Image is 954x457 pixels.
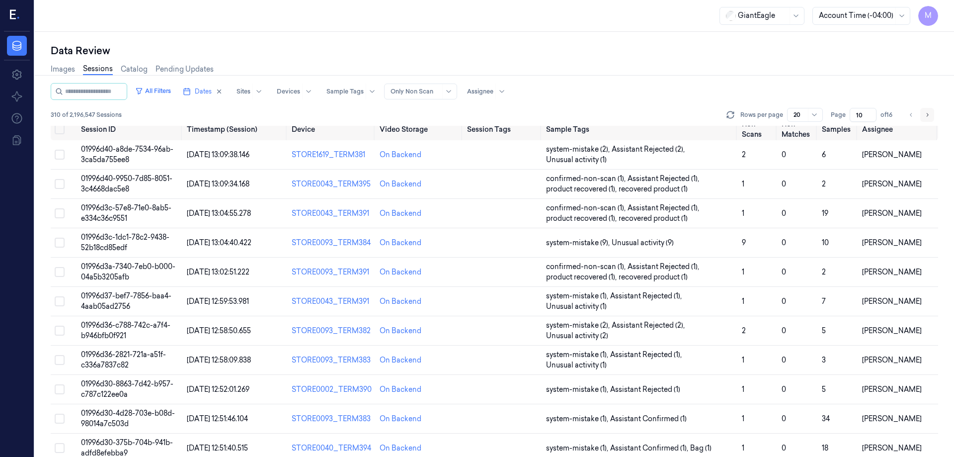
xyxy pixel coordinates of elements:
[619,184,688,194] span: recovered product (1)
[742,356,744,365] span: 1
[628,262,701,272] span: Assistant Rejected (1) ,
[862,297,922,306] span: [PERSON_NAME]
[187,238,251,247] span: [DATE] 13:04:40.422
[292,267,372,277] div: STORE0093_TERM391
[612,238,674,248] span: Unusual activity (9)
[862,209,922,218] span: [PERSON_NAME]
[83,64,113,75] a: Sessions
[131,83,175,99] button: All Filters
[610,443,690,454] span: Assistant Confirmed (1) ,
[862,385,922,394] span: [PERSON_NAME]
[81,350,166,369] span: 01996d36-2821-721a-a51f-c336a7837c82
[81,145,173,164] span: 01996d40-a8de-7534-96ab-3ca5da755ee8
[742,385,744,394] span: 1
[612,320,687,331] span: Assistant Rejected (2) ,
[546,360,607,370] span: Unusual activity (1)
[380,150,421,160] div: On Backend
[862,414,922,423] span: [PERSON_NAME]
[822,356,826,365] span: 3
[628,174,701,184] span: Assistant Rejected (1) ,
[862,444,922,453] span: [PERSON_NAME]
[822,326,826,335] span: 5
[380,326,421,336] div: On Backend
[818,118,858,140] th: Samples
[742,444,744,453] span: 1
[862,356,922,365] span: [PERSON_NAME]
[904,108,918,122] button: Go to previous page
[121,64,148,75] a: Catalog
[742,326,746,335] span: 2
[292,150,372,160] div: STORE1619_TERM381
[546,272,619,282] span: product recovered (1) ,
[55,384,65,394] button: Select row
[862,180,922,188] span: [PERSON_NAME]
[292,355,372,366] div: STORE0093_TERM383
[292,414,372,424] div: STORE0093_TERM383
[822,150,826,159] span: 6
[187,150,249,159] span: [DATE] 13:09:38.146
[81,291,171,311] span: 01996d37-bef7-7856-baa4-4aab05ad2756
[81,203,171,223] span: 01996d3c-57e8-71e0-8ab5-e334c36c9551
[546,203,628,213] span: confirmed-non-scan (1) ,
[904,108,934,122] nav: pagination
[782,356,786,365] span: 0
[156,64,214,75] a: Pending Updates
[880,110,896,119] span: of 16
[546,443,610,454] span: system-mistake (1) ,
[55,208,65,218] button: Select row
[742,268,744,276] span: 1
[55,414,65,424] button: Select row
[187,209,251,218] span: [DATE] 13:04:55.278
[862,326,922,335] span: [PERSON_NAME]
[546,213,619,224] span: product recovered (1) ,
[619,272,688,282] span: recovered product (1)
[55,267,65,277] button: Select row
[292,443,372,454] div: STORE0040_TERM394
[546,414,610,424] span: system-mistake (1) ,
[782,209,786,218] span: 0
[546,262,628,272] span: confirmed-non-scan (1) ,
[742,150,746,159] span: 2
[822,297,826,306] span: 7
[782,385,786,394] span: 0
[546,184,619,194] span: product recovered (1) ,
[55,238,65,248] button: Select row
[920,108,934,122] button: Go to next page
[690,443,712,454] span: Bag (1)
[81,174,172,193] span: 01996d40-9950-7d85-8051-3c4668dac5e8
[610,291,684,301] span: Assistant Rejected (1) ,
[288,118,376,140] th: Device
[822,268,826,276] span: 2
[292,179,372,189] div: STORE0043_TERM395
[380,238,421,248] div: On Backend
[380,384,421,395] div: On Backend
[546,238,612,248] span: system-mistake (9) ,
[831,110,846,119] span: Page
[81,262,175,281] span: 01996d3a-7340-7eb0-b000-04a5b3205afb
[376,118,463,140] th: Video Storage
[822,209,828,218] span: 19
[187,326,251,335] span: [DATE] 12:58:50.655
[380,179,421,189] div: On Backend
[742,297,744,306] span: 1
[782,150,786,159] span: 0
[292,296,372,307] div: STORE0043_TERM391
[862,268,922,276] span: [PERSON_NAME]
[292,208,372,219] div: STORE0043_TERM391
[782,268,786,276] span: 0
[81,409,175,428] span: 01996d30-4d28-703e-b08d-98014a7c503d
[782,444,786,453] span: 0
[610,414,687,424] span: Assistant Confirmed (1)
[292,238,372,248] div: STORE0093_TERM384
[380,208,421,219] div: On Backend
[822,444,828,453] span: 18
[81,321,170,340] span: 01996d36-c788-742c-a7f4-b946bfb0f921
[918,6,938,26] span: M
[822,414,830,423] span: 34
[742,209,744,218] span: 1
[612,144,687,155] span: Assistant Rejected (2) ,
[610,350,684,360] span: Assistant Rejected (1) ,
[55,150,65,160] button: Select row
[187,414,248,423] span: [DATE] 12:51:46.104
[546,291,610,301] span: system-mistake (1) ,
